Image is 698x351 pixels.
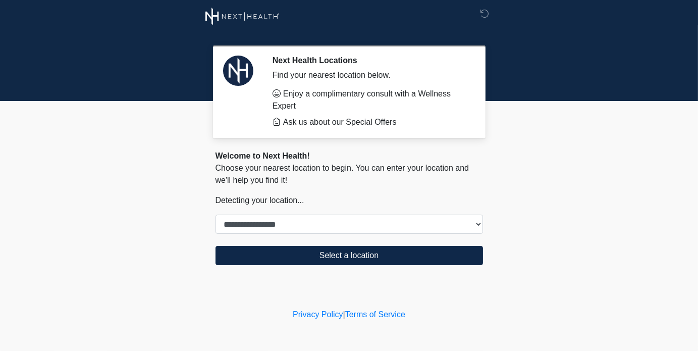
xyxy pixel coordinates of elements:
span: Choose your nearest location to begin. You can enter your location and we'll help you find it! [216,164,469,184]
h2: Next Health Locations [273,56,468,65]
span: Detecting your location... [216,196,304,205]
img: Next Health Wellness Logo [205,8,280,25]
a: | [343,310,345,319]
li: Ask us about our Special Offers [273,116,468,128]
button: Select a location [216,246,483,265]
a: Terms of Service [345,310,405,319]
div: Find your nearest location below. [273,69,468,81]
li: Enjoy a complimentary consult with a Wellness Expert [273,88,468,112]
a: Privacy Policy [293,310,343,319]
img: Agent Avatar [223,56,253,86]
div: Welcome to Next Health! [216,150,483,162]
